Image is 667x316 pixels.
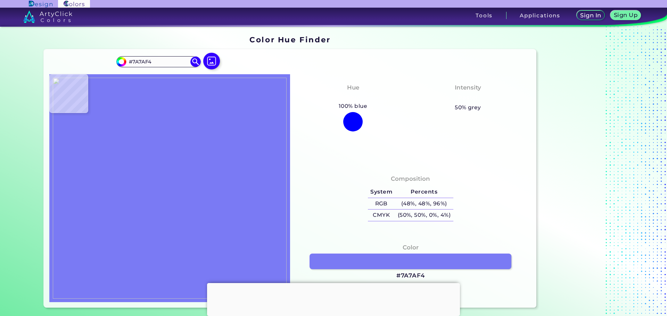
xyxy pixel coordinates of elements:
[53,78,287,299] img: d691be51-49eb-4ca7-8573-aecbb97dc703
[347,83,359,93] h4: Hue
[455,83,481,93] h4: Intensity
[403,242,419,253] h4: Color
[207,283,460,314] iframe: Advertisement
[455,103,481,112] h5: 50% grey
[368,198,395,210] h5: RGB
[395,210,453,221] h5: (50%, 50%, 0%, 4%)
[336,102,370,111] h5: 100% blue
[249,34,330,45] h1: Color Hue Finder
[476,13,493,18] h3: Tools
[539,33,626,310] iframe: Advertisement
[395,186,453,198] h5: Percents
[612,11,640,20] a: Sign Up
[203,53,220,69] img: icon picture
[391,174,430,184] h4: Composition
[615,12,636,18] h5: Sign Up
[395,198,453,210] h5: (48%, 48%, 96%)
[29,1,52,7] img: ArtyClick Design logo
[190,57,201,67] img: icon search
[368,210,395,221] h5: CMYK
[343,94,363,102] h3: Blue
[578,11,603,20] a: Sign In
[455,94,481,102] h3: Pastel
[23,10,72,23] img: logo_artyclick_colors_white.svg
[368,186,395,198] h5: System
[126,57,191,66] input: type color..
[520,13,560,18] h3: Applications
[581,13,600,18] h5: Sign In
[396,272,425,280] h3: #7A7AF4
